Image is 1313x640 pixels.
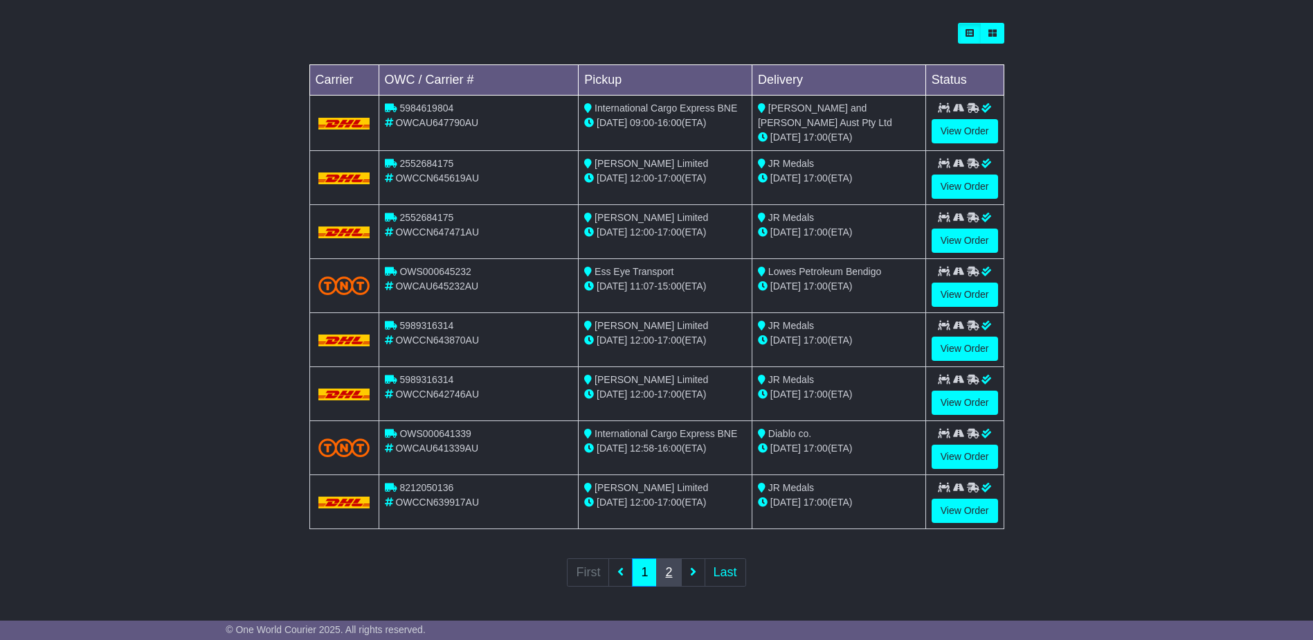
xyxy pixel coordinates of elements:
td: Delivery [752,65,925,96]
td: Status [925,65,1004,96]
a: View Order [932,175,998,199]
span: 17:00 [804,389,828,400]
span: 17:00 [658,335,682,346]
div: - (ETA) [584,279,746,294]
img: TNT_Domestic.png [318,276,370,295]
div: - (ETA) [584,171,746,186]
span: 17:00 [804,132,828,143]
span: Diablo co. [768,428,811,439]
span: OWCCN642746AU [395,389,479,400]
span: 17:00 [658,226,682,238]
span: [DATE] [597,497,627,508]
a: 1 [632,558,657,587]
span: [DATE] [597,281,627,292]
img: DHL.png [318,226,370,238]
td: Carrier [309,65,379,96]
div: (ETA) [758,171,920,186]
span: 17:00 [804,226,828,238]
span: JR Medals [768,320,814,331]
img: DHL.png [318,335,370,346]
span: 5984619804 [399,103,453,114]
a: 2 [656,558,681,587]
span: 12:00 [630,497,654,508]
img: TNT_Domestic.png [318,438,370,457]
span: 17:00 [658,389,682,400]
span: [DATE] [770,335,801,346]
a: View Order [932,499,998,523]
span: [PERSON_NAME] Limited [595,320,708,331]
a: View Order [932,229,998,253]
a: View Order [932,119,998,143]
span: [DATE] [597,226,627,238]
div: (ETA) [758,495,920,510]
span: 12:58 [630,443,654,454]
span: International Cargo Express BNE [595,428,737,439]
span: International Cargo Express BNE [595,103,737,114]
div: - (ETA) [584,441,746,456]
div: - (ETA) [584,225,746,240]
span: 5989316314 [399,374,453,385]
div: - (ETA) [584,116,746,130]
td: OWC / Carrier # [379,65,579,96]
span: 09:00 [630,117,654,128]
img: DHL.png [318,118,370,129]
img: DHL.png [318,172,370,184]
span: 17:00 [804,335,828,346]
span: 2552684175 [399,212,453,223]
a: View Order [932,445,998,469]
span: [DATE] [770,281,801,292]
span: OWCCN643870AU [395,335,479,346]
span: OWCCN645619AU [395,172,479,184]
span: Ess Eye Transport [595,266,673,277]
div: - (ETA) [584,333,746,348]
td: Pickup [579,65,752,96]
span: 16:00 [658,443,682,454]
a: Last [705,558,746,587]
span: 17:00 [804,172,828,184]
span: Lowes Petroleum Bendigo [768,266,881,277]
span: OWCAU641339AU [395,443,478,454]
a: View Order [932,337,998,361]
span: OWS000641339 [399,428,471,439]
span: [PERSON_NAME] Limited [595,158,708,169]
span: 12:00 [630,226,654,238]
div: (ETA) [758,441,920,456]
span: [PERSON_NAME] Limited [595,482,708,493]
span: [DATE] [597,335,627,346]
div: (ETA) [758,130,920,145]
span: [DATE] [770,132,801,143]
span: 12:00 [630,172,654,184]
div: - (ETA) [584,387,746,402]
span: [DATE] [597,117,627,128]
div: (ETA) [758,333,920,348]
span: 5989316314 [399,320,453,331]
span: 17:00 [804,443,828,454]
span: [DATE] [597,389,627,400]
span: [DATE] [770,443,801,454]
img: DHL.png [318,497,370,508]
span: OWCCN639917AU [395,497,479,508]
span: OWCAU647790AU [395,117,478,128]
span: 17:00 [804,497,828,508]
span: OWS000645232 [399,266,471,277]
span: [DATE] [597,443,627,454]
div: (ETA) [758,225,920,240]
span: [PERSON_NAME] Limited [595,212,708,223]
span: [DATE] [597,172,627,184]
span: [PERSON_NAME] and [PERSON_NAME] Aust Pty Ltd [758,103,892,128]
span: OWCAU645232AU [395,281,478,292]
span: JR Medals [768,212,814,223]
span: [PERSON_NAME] Limited [595,374,708,385]
span: 2552684175 [399,158,453,169]
span: JR Medals [768,482,814,493]
span: 17:00 [804,281,828,292]
div: (ETA) [758,387,920,402]
span: JR Medals [768,374,814,385]
span: 8212050136 [399,482,453,493]
span: [DATE] [770,389,801,400]
span: © One World Courier 2025. All rights reserved. [226,624,426,635]
span: 15:00 [658,281,682,292]
span: [DATE] [770,226,801,238]
span: JR Medals [768,158,814,169]
span: OWCCN647471AU [395,226,479,238]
